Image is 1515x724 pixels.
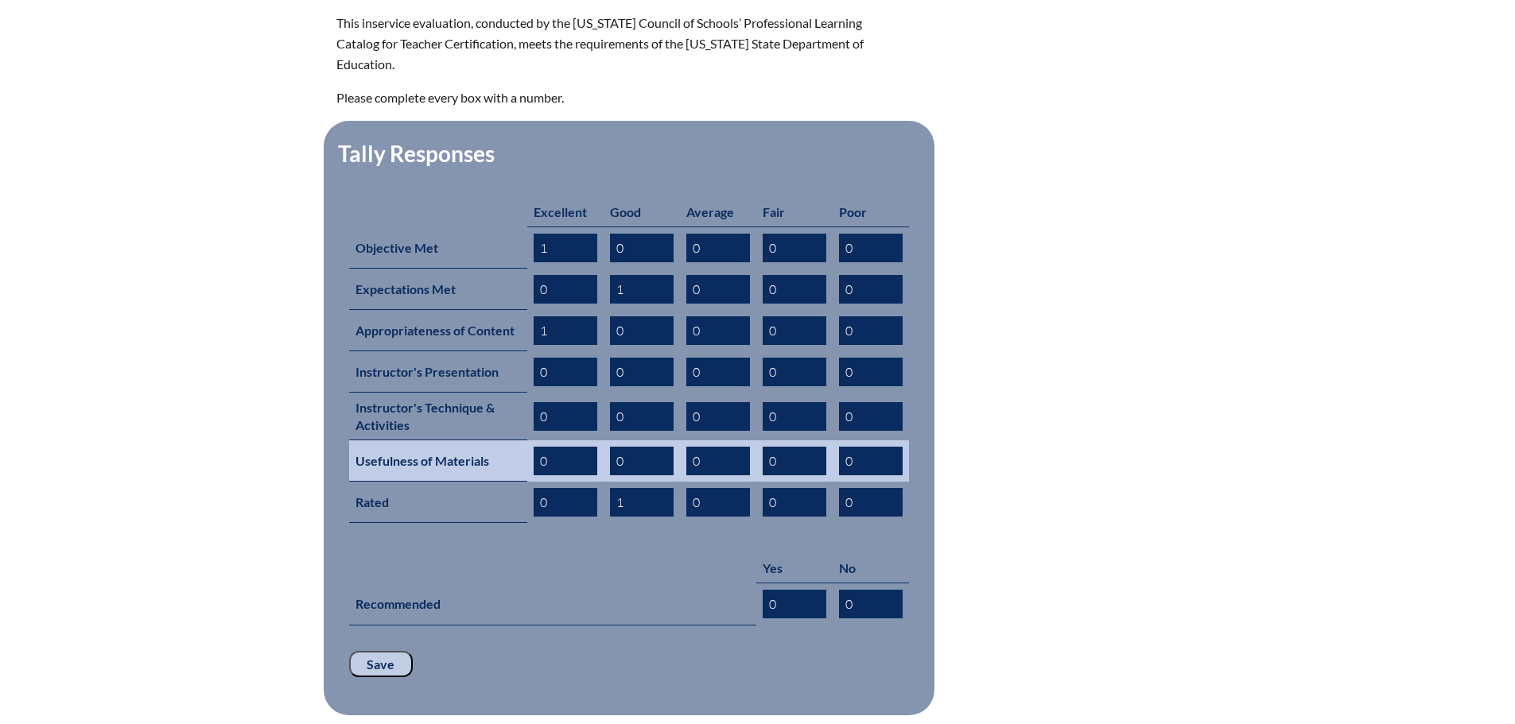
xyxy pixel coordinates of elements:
legend: Tally Responses [336,140,496,167]
th: Instructor's Technique & Activities [349,393,527,440]
th: Usefulness of Materials [349,440,527,482]
th: Objective Met [349,226,527,269]
th: No [833,553,909,583]
th: Excellent [527,197,604,227]
th: Expectations Met [349,269,527,310]
th: Poor [833,197,909,227]
th: Good [604,197,680,227]
th: Appropriateness of Content [349,310,527,351]
th: Fair [756,197,833,227]
p: This inservice evaluation, conducted by the [US_STATE] Council of Schools’ Professional Learning ... [336,13,896,75]
input: Save [349,651,413,678]
p: Please complete every box with a number. [336,87,896,108]
th: Recommended [349,583,756,625]
th: Instructor's Presentation [349,351,527,393]
th: Rated [349,482,527,523]
th: Yes [756,553,833,583]
th: Average [680,197,756,227]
